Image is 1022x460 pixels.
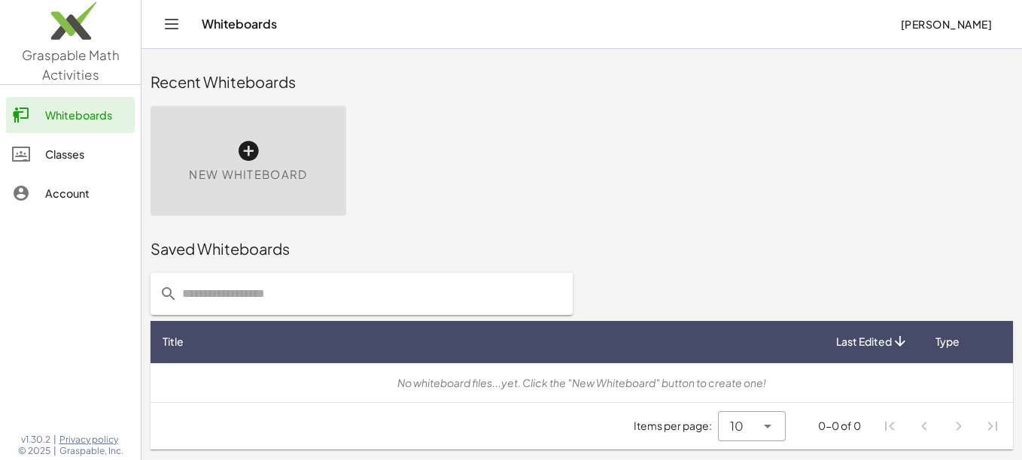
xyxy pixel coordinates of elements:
[21,434,50,446] span: v1.30.2
[151,238,1013,259] div: Saved Whiteboards
[45,106,129,124] div: Whiteboards
[873,409,1010,443] nav: Pagination Navigation
[189,166,307,183] span: New Whiteboard
[730,417,744,435] span: 10
[160,285,178,303] i: prepended action
[634,418,718,434] span: Items per page:
[59,434,123,446] a: Privacy policy
[160,12,184,36] button: Toggle navigation
[22,47,120,83] span: Graspable Math Activities
[59,445,123,457] span: Graspable, Inc.
[163,375,1001,391] div: No whiteboard files...yet. Click the "New Whiteboard" button to create one!
[45,145,129,163] div: Classes
[836,334,892,350] span: Last Edited
[18,445,50,457] span: © 2025
[6,136,135,172] a: Classes
[163,334,184,350] span: Title
[935,334,960,350] span: Type
[900,17,992,31] span: [PERSON_NAME]
[6,97,135,133] a: Whiteboards
[45,184,129,202] div: Account
[53,445,56,457] span: |
[888,11,1004,38] button: [PERSON_NAME]
[53,434,56,446] span: |
[6,175,135,211] a: Account
[151,71,1013,92] div: Recent Whiteboards
[818,418,861,434] div: 0-0 of 0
